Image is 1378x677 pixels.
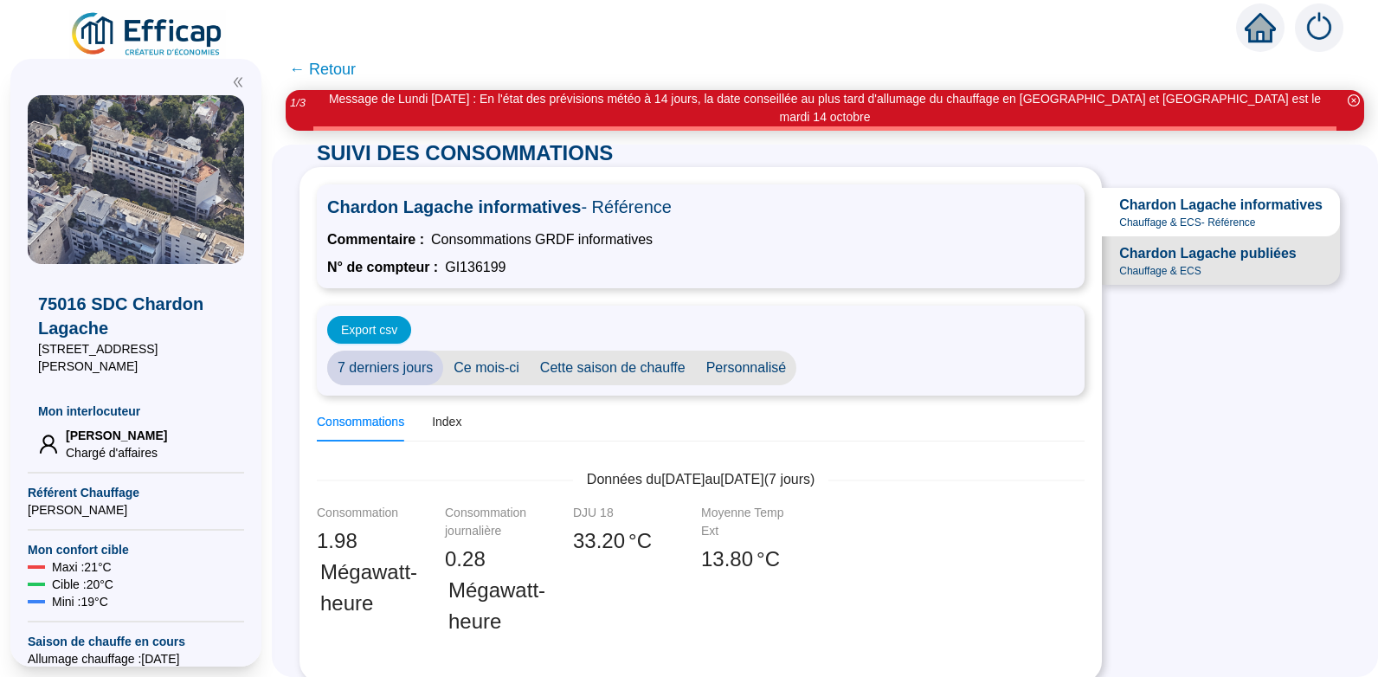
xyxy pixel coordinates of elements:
span: close-circle [1348,94,1360,106]
div: DJU 18 [573,504,660,522]
span: user [38,434,59,455]
div: Consommations [317,413,404,431]
span: °C [628,525,652,557]
span: 7 derniers jours [327,351,443,385]
div: Consommation journalière [445,504,531,540]
span: Chardon Lagache informatives [1119,195,1323,216]
span: 1 [317,529,328,552]
span: GI136199 [445,257,505,278]
span: Mini : 19 °C [52,593,108,610]
span: Commentaire : [327,229,424,250]
span: Cible : 20 °C [52,576,113,593]
i: 1 / 3 [290,96,306,109]
span: home [1245,12,1276,43]
img: alerts [1295,3,1343,52]
span: 33 [573,529,596,552]
span: .28 [456,547,485,571]
span: N° de compteur : [327,257,438,278]
img: efficap energie logo [69,10,226,59]
span: 0 [445,547,456,571]
span: double-left [232,76,244,88]
span: [PERSON_NAME] [66,427,167,444]
span: Mon confort cible [28,541,244,558]
span: Chauffage & ECS - Référence [1119,216,1255,229]
span: - Référence [581,197,672,216]
span: °C [757,544,780,575]
span: Maxi : 21 °C [52,558,112,576]
span: Chardon Lagache informatives [327,195,1074,219]
span: Mon interlocuteur [38,403,234,420]
span: Chardon Lagache publiées [1119,243,1296,264]
span: SUIVI DES CONSOMMATIONS [299,141,630,164]
span: Ce mois-ci [443,351,530,385]
div: Message de Lundi [DATE] : En l'état des prévisions météo à 14 jours, la date conseillée au plus t... [313,90,1336,126]
button: Export csv [327,316,411,344]
span: Cette saison de chauffe [530,351,696,385]
span: Données du [DATE] au [DATE] ( 7 jours) [573,469,829,490]
span: [STREET_ADDRESS][PERSON_NAME] [38,340,234,375]
div: Index [432,413,461,431]
span: Saison de chauffe en cours [28,633,244,650]
span: Consommations GRDF informatives [431,229,653,250]
span: .20 [596,529,625,552]
span: 13 [701,547,724,571]
span: Personnalisé [696,351,797,385]
span: Mégawatt-heure [448,575,545,637]
span: .98 [328,529,357,552]
span: Chauffage & ECS [1119,264,1201,278]
span: Allumage chauffage : [DATE] [28,650,244,667]
span: [PERSON_NAME] [28,501,244,519]
span: Référent Chauffage [28,484,244,501]
span: Mégawatt-heure [320,557,417,619]
div: Consommation [317,504,403,522]
div: Moyenne Temp Ext [701,504,788,540]
span: ← Retour [289,57,356,81]
span: Export csv [341,321,397,339]
span: Chargé d'affaires [66,444,167,461]
span: 75016 SDC Chardon Lagache [38,292,234,340]
span: .80 [724,547,753,571]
